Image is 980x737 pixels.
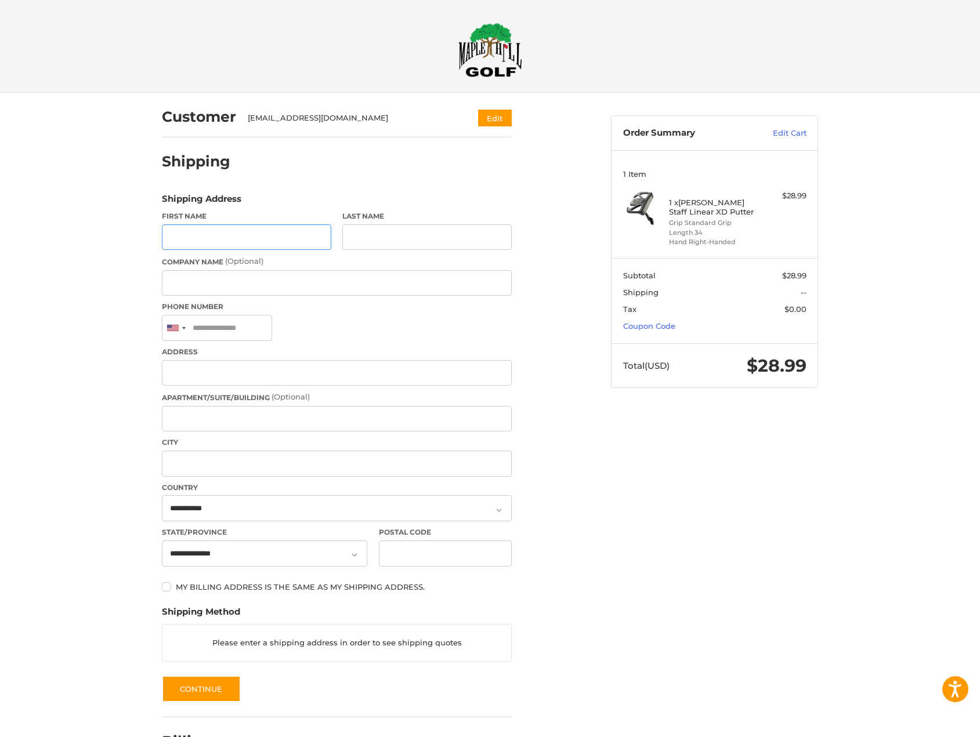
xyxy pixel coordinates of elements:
[669,198,758,217] h4: 1 x [PERSON_NAME] Staff Linear XD Putter
[379,527,512,538] label: Postal Code
[458,23,522,77] img: Maple Hill Golf
[162,108,236,126] h2: Customer
[162,437,512,448] label: City
[162,256,512,267] label: Company Name
[342,211,512,222] label: Last Name
[162,605,240,624] legend: Shipping Method
[623,360,670,371] span: Total (USD)
[801,288,807,297] span: --
[761,190,807,202] div: $28.99
[225,256,263,266] small: (Optional)
[162,527,367,538] label: State/Province
[162,193,241,211] legend: Shipping Address
[162,391,512,403] label: Apartment/Suite/Building
[162,676,241,702] button: Continue
[162,315,189,340] div: United States: +1
[784,304,807,314] span: $0.00
[623,304,637,314] span: Tax
[162,153,230,170] h2: Shipping
[669,218,758,228] li: Grip Standard Grip
[162,631,511,654] p: Please enter a shipping address in order to see shipping quotes
[669,228,758,238] li: Length 34
[623,128,748,139] h3: Order Summary
[669,237,758,247] li: Hand Right-Handed
[623,169,807,179] h3: 1 Item
[478,110,512,126] button: Edit
[162,347,512,357] label: Address
[623,288,659,297] span: Shipping
[162,582,512,591] label: My billing address is the same as my shipping address.
[623,271,656,280] span: Subtotal
[248,112,456,124] div: [EMAIL_ADDRESS][DOMAIN_NAME]
[782,271,807,280] span: $28.99
[623,321,675,331] a: Coupon Code
[162,211,331,222] label: First Name
[747,355,807,376] span: $28.99
[162,302,512,312] label: Phone Number
[162,482,512,493] label: Country
[272,392,310,401] small: (Optional)
[748,128,807,139] a: Edit Cart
